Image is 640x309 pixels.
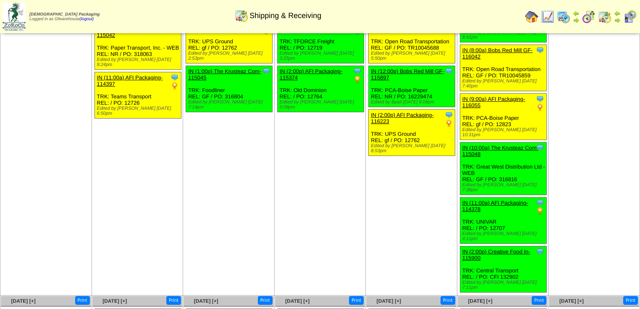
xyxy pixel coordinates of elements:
[445,67,453,75] img: Tooltip
[97,106,181,116] div: Edited by [PERSON_NAME] [DATE] 6:50pm
[460,198,546,244] div: TRK: UNIVAR REL: / PO: 12707
[525,10,538,24] img: home.gif
[614,10,621,17] img: arrowleft.gif
[349,296,364,305] button: Print
[462,200,528,212] a: IN (11:00a) AFI Packaging-114378
[188,68,261,81] a: IN (1:00p) The Krusteaz Com-115045
[369,17,455,63] div: TRK: Open Road Transportation REL: GF / PO: TR10045688
[97,74,163,87] a: IN (11:00a) AFI Packaging-114397
[462,145,538,157] a: IN (10:00a) The Krusteaz Com-115048
[573,10,580,17] img: arrowleft.gif
[462,79,546,89] div: Edited by [PERSON_NAME] [DATE] 7:40pm
[11,298,36,304] a: [DATE] [+]
[462,47,533,60] a: IN (8:00a) Bobs Red Mill GF-116042
[441,296,455,305] button: Print
[462,231,546,241] div: Edited by [PERSON_NAME] [DATE] 4:11pm
[445,119,453,127] img: PO
[3,3,26,31] img: zoroco-logo-small.webp
[249,11,321,20] span: Shipping & Receiving
[280,68,343,81] a: IN (2:00p) AFI Packaging-115374
[582,10,595,24] img: calendarblend.gif
[623,296,638,305] button: Print
[369,110,455,156] div: TRK: UPS Ground REL: gf / PO: 12762
[170,73,179,82] img: Tooltip
[536,207,544,215] img: PO
[371,100,455,105] div: Edited by Bpali [DATE] 6:08pm
[94,72,181,119] div: TRK: Teams Transport REL: / PO: 12726
[460,45,546,91] div: TRK: Open Road Transportation REL: GF / PO: TR10045859
[277,17,364,63] div: TRK: TFORCE Freight REL: / PO: 12719
[186,66,273,112] div: TRK: Foodliner REL: GF / PO: 316804
[280,51,364,61] div: Edited by [PERSON_NAME] [DATE] 3:25pm
[536,247,544,256] img: Tooltip
[29,12,100,21] span: Logged in as Gfwarehouse
[258,296,273,305] button: Print
[166,296,181,305] button: Print
[614,17,621,24] img: arrowright.gif
[235,9,248,22] img: calendarinout.gif
[462,127,546,137] div: Edited by [PERSON_NAME] [DATE] 10:31pm
[285,298,310,304] a: [DATE] [+]
[262,67,270,75] img: Tooltip
[353,75,362,84] img: PO
[371,143,455,153] div: Edited by [PERSON_NAME] [DATE] 8:53pm
[94,24,181,70] div: TRK: Paper Transport, Inc. - WEB REL: NR / PO: 318063
[277,66,364,112] div: TRK: Old Dominion REL: / PO: 12764
[460,246,546,293] div: TRK: Central Transport REL: / PO: CFI 132902
[353,67,362,75] img: Tooltip
[557,10,570,24] img: calendarprod.gif
[186,17,273,63] div: TRK: UPS Ground REL: gf / PO: 12762
[462,280,546,290] div: Edited by [PERSON_NAME] [DATE] 7:11pm
[462,96,525,108] a: IN (9:00a) AFI Packaging-116055
[75,296,90,305] button: Print
[97,57,181,67] div: Edited by [PERSON_NAME] [DATE] 9:24pm
[371,68,444,81] a: IN (12:00p) Bobs Red Mill GF-115897
[532,296,546,305] button: Print
[369,66,455,107] div: TRK: PCA-Boise Paper REL: NR / PO: 16229474
[468,298,492,304] a: [DATE] [+]
[536,46,544,54] img: Tooltip
[536,198,544,207] img: Tooltip
[280,100,364,110] div: Edited by [PERSON_NAME] [DATE] 5:08pm
[170,82,179,90] img: PO
[536,95,544,103] img: Tooltip
[29,12,100,17] span: [DEMOGRAPHIC_DATA] Packaging
[377,298,401,304] a: [DATE] [+]
[80,17,94,21] a: (logout)
[460,143,546,195] div: TRK: Great West Distribution Ltd - WEB REL: GF / PO: 316816
[541,10,554,24] img: line_graph.gif
[536,143,544,152] img: Tooltip
[462,182,546,193] div: Edited by [PERSON_NAME] [DATE] 7:38pm
[188,51,272,61] div: Edited by [PERSON_NAME] [DATE] 2:53pm
[102,298,127,304] a: [DATE] [+]
[559,298,584,304] a: [DATE] [+]
[445,111,453,119] img: Tooltip
[188,100,272,110] div: Edited by [PERSON_NAME] [DATE] 7:14pm
[371,51,455,61] div: Edited by [PERSON_NAME] [DATE] 5:50pm
[462,248,530,261] a: IN (2:00p) Creative Food In-115900
[623,10,637,24] img: calendarcustomer.gif
[194,298,218,304] a: [DATE] [+]
[536,103,544,111] img: PO
[371,112,434,124] a: IN (2:00p) AFI Packaging-116223
[598,10,611,24] img: calendarinout.gif
[573,17,580,24] img: arrowright.gif
[460,94,546,140] div: TRK: PCA-Boise Paper REL: gf / PO: 12823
